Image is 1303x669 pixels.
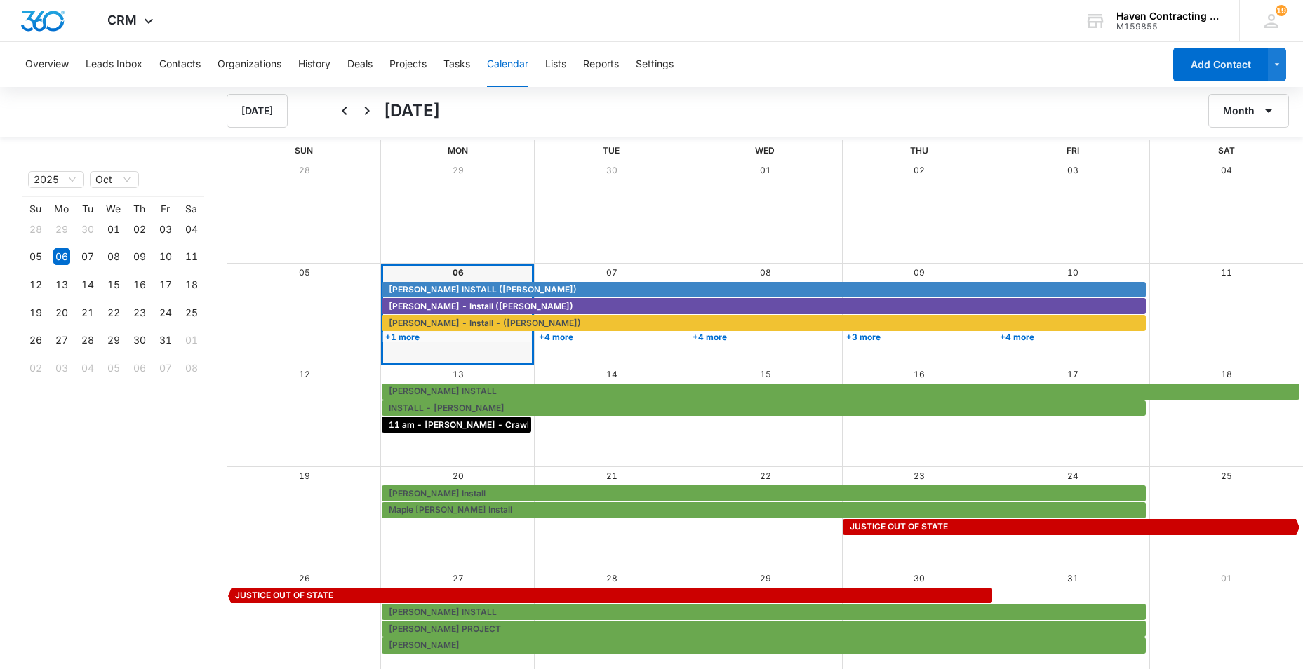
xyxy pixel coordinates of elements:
[152,299,178,327] td: 2025-10-24
[34,172,79,187] span: 2025
[385,623,1142,635] div: MARTIN PROJECT
[48,327,74,355] td: 2025-10-27
[22,243,48,271] td: 2025-10-05
[157,304,174,321] div: 24
[25,42,69,87] button: Overview
[178,354,204,382] td: 2025-11-08
[105,304,122,321] div: 22
[299,471,310,481] a: 19
[100,203,126,215] th: We
[22,327,48,355] td: 2025-10-26
[152,327,178,355] td: 2025-10-31
[389,402,505,414] span: INSTALL - [PERSON_NAME]
[583,42,619,87] button: Reports
[1067,471,1078,481] a: 24
[48,271,74,299] td: 2025-10-13
[453,369,464,379] a: 13
[183,332,200,349] div: 01
[636,42,674,87] button: Settings
[100,243,126,271] td: 2025-10-08
[178,215,204,243] td: 2025-10-04
[385,504,1142,516] div: Maple Barnard Install
[218,42,281,87] button: Organizations
[389,504,512,516] span: Maple [PERSON_NAME] Install
[914,369,925,379] a: 16
[183,221,200,238] div: 04
[178,203,204,215] th: Sa
[53,332,70,349] div: 27
[74,327,100,355] td: 2025-10-28
[131,332,148,349] div: 30
[27,248,44,265] div: 05
[760,165,771,175] a: 01
[298,42,330,87] button: History
[22,271,48,299] td: 2025-10-12
[389,419,638,431] span: 11 am - [PERSON_NAME] - Crawl Space/Backyard Drainage
[48,243,74,271] td: 2025-10-06
[105,221,122,238] div: 01
[100,327,126,355] td: 2025-10-29
[105,360,122,377] div: 05
[1067,145,1079,156] span: Fri
[152,203,178,215] th: Fr
[389,639,460,651] span: [PERSON_NAME]
[389,385,497,398] span: [PERSON_NAME] INSTALL
[760,267,771,278] a: 08
[453,165,464,175] a: 29
[389,317,581,330] span: [PERSON_NAME] - Install - ([PERSON_NAME])
[389,300,573,313] span: [PERSON_NAME] - Install ([PERSON_NAME])
[453,267,464,278] a: 06
[689,332,838,342] a: +4 more
[53,304,70,321] div: 20
[384,98,440,123] h1: [DATE]
[159,42,201,87] button: Contacts
[48,203,74,215] th: Mo
[1116,11,1219,22] div: account name
[389,623,501,635] span: [PERSON_NAME] PROJECT
[183,248,200,265] div: 11
[157,221,174,238] div: 03
[910,145,928,156] span: Thu
[183,304,200,321] div: 25
[178,243,204,271] td: 2025-10-11
[74,203,100,215] th: Tu
[389,283,577,296] span: [PERSON_NAME] INSTALL ([PERSON_NAME])
[152,271,178,299] td: 2025-10-17
[79,360,96,377] div: 04
[606,573,617,583] a: 28
[152,354,178,382] td: 2025-11-07
[448,145,468,156] span: Mon
[131,248,148,265] div: 09
[152,215,178,243] td: 2025-10-03
[126,299,152,327] td: 2025-10-23
[27,360,44,377] div: 02
[545,42,566,87] button: Lists
[385,402,1142,414] div: INSTALL - MARK TURNER
[1173,48,1268,81] button: Add Contact
[347,42,373,87] button: Deals
[227,94,288,128] button: [DATE]
[126,354,152,382] td: 2025-11-06
[299,369,310,379] a: 12
[843,332,992,342] a: +3 more
[131,360,148,377] div: 06
[152,243,178,271] td: 2025-10-10
[183,360,200,377] div: 08
[389,606,497,619] span: [PERSON_NAME] INSTALL
[299,573,310,583] a: 26
[126,215,152,243] td: 2025-10-02
[914,573,925,583] a: 30
[385,385,1296,398] div: RON HAYNIE INSTALL
[53,221,70,238] div: 29
[1276,5,1287,16] div: notifications count
[100,271,126,299] td: 2025-10-15
[606,267,617,278] a: 07
[606,165,617,175] a: 30
[22,215,48,243] td: 2025-09-28
[1221,573,1232,583] a: 01
[27,332,44,349] div: 26
[1221,369,1232,379] a: 18
[850,520,948,533] span: JUSTICE OUT OF STATE
[299,267,310,278] a: 05
[385,487,1142,500] div: Greg Sharp Install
